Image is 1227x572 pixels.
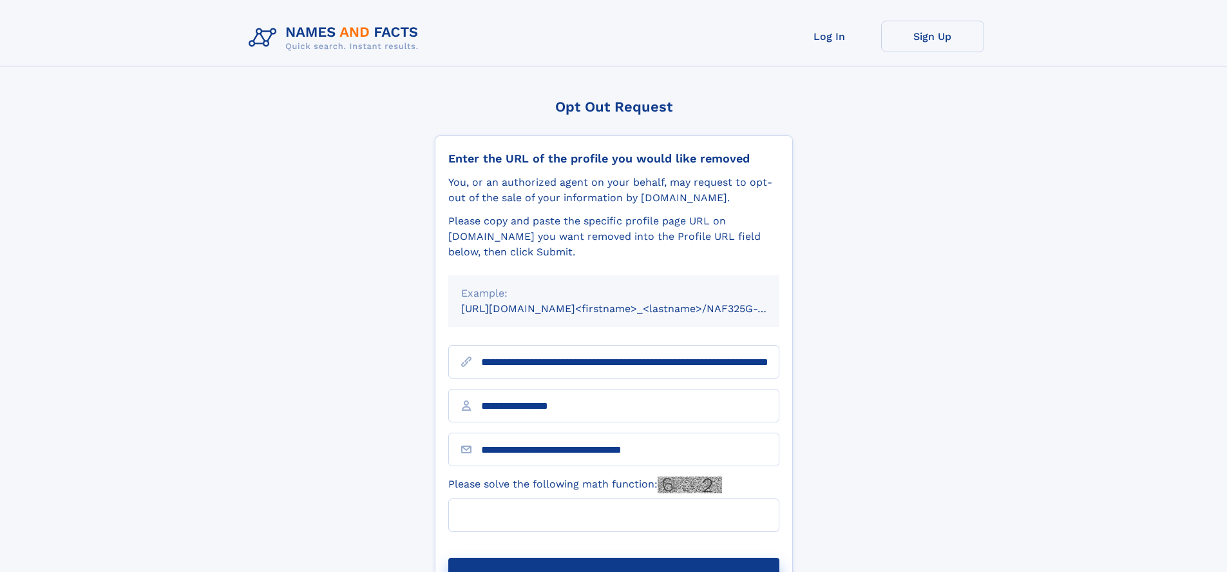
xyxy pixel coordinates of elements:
[461,302,804,315] small: [URL][DOMAIN_NAME]<firstname>_<lastname>/NAF325G-xxxxxxxx
[435,99,793,115] div: Opt Out Request
[461,286,766,301] div: Example:
[448,152,779,166] div: Enter the URL of the profile you would like removed
[778,21,881,52] a: Log In
[448,477,722,493] label: Please solve the following math function:
[881,21,984,52] a: Sign Up
[448,213,779,260] div: Please copy and paste the specific profile page URL on [DOMAIN_NAME] you want removed into the Pr...
[448,175,779,206] div: You, or an authorized agent on your behalf, may request to opt-out of the sale of your informatio...
[243,21,429,55] img: Logo Names and Facts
